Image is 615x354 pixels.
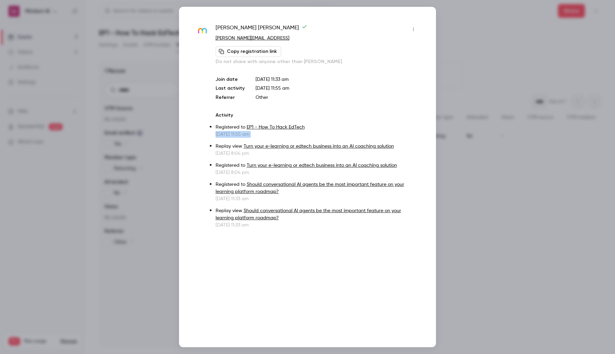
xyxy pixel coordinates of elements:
p: Registered to [216,124,419,131]
a: Should conversational AI agents be the most important feature on your learning platform roadmap? [216,208,401,220]
p: Last activity [216,85,245,92]
img: mindset.ai [196,25,209,37]
a: Turn your e-learning or edtech business into an AI coaching solution [247,163,397,168]
p: Replay view [216,207,419,222]
p: Join date [216,76,245,83]
span: [DATE] 11:55 am [256,86,289,91]
p: [DATE] 11:33 am [216,195,419,202]
p: [DATE] 11:33 am [256,76,419,83]
p: Registered to [216,181,419,195]
span: [PERSON_NAME] [PERSON_NAME] [216,24,307,35]
a: EP1 - How To Hack EdTech [247,125,305,130]
a: Turn your e-learning or edtech business into an AI coaching solution [244,144,394,149]
p: Registered to [216,162,419,169]
a: Should conversational AI agents be the most important feature on your learning platform roadmap? [216,182,404,194]
a: [PERSON_NAME][EMAIL_ADDRESS] [216,36,289,41]
p: [DATE] 8:04 pm [216,150,419,157]
p: Replay view [216,143,419,150]
p: Referrer [216,94,245,101]
p: Activity [216,112,419,119]
p: Do not share with anyone other than [PERSON_NAME] [216,58,419,65]
p: [DATE] 11:55 am [216,131,419,138]
button: Copy registration link [216,46,281,57]
p: [DATE] 11:33 am [216,222,419,228]
p: [DATE] 8:04 pm [216,169,419,176]
p: Other [256,94,419,101]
